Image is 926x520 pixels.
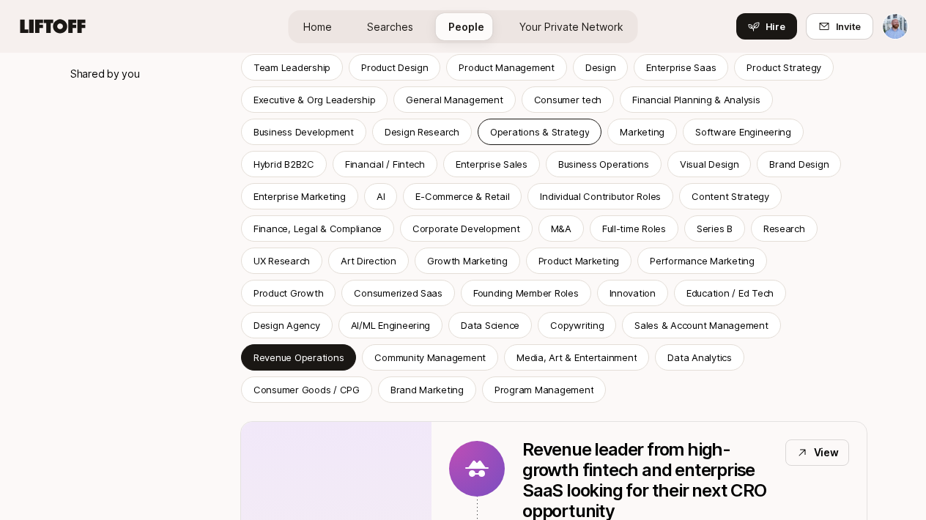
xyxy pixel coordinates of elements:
p: Founding Member Roles [473,286,579,300]
p: Full-time Roles [602,221,666,236]
p: Consumerized Saas [354,286,442,300]
p: Enterprise Saas [646,60,716,75]
span: Your Private Network [519,19,623,34]
p: E-Commerce & Retail [415,189,509,204]
p: Product Strategy [747,60,821,75]
a: Home [292,13,344,40]
button: Taft Love [882,13,908,40]
p: Shared by you [70,65,139,83]
div: Business Development [253,125,354,139]
p: AI [377,189,385,204]
p: Brand Marketing [390,382,464,397]
a: Your Private Network [508,13,635,40]
p: Performance Marketing [650,253,755,268]
p: Enterprise Sales [456,157,527,171]
span: Home [303,19,332,34]
p: Marketing [620,125,664,139]
p: Financial / Fintech [345,157,425,171]
a: Searches [355,13,425,40]
span: Invite [836,19,861,34]
p: Product Design [361,60,428,75]
p: Revenue Operations [253,350,344,365]
p: M&A [551,221,571,236]
p: Design Agency [253,318,320,333]
p: Art Direction [341,253,396,268]
p: Media, Art & Entertainment [516,350,637,365]
p: Visual Design [680,157,739,171]
p: Data Science [461,318,519,333]
p: Design Research [385,125,459,139]
p: Financial Planning & Analysis [632,92,760,107]
p: Software Engineering [695,125,791,139]
button: Invite [806,13,873,40]
p: Product Growth [253,286,323,300]
p: Data Analytics [667,350,731,365]
span: Hire [766,19,785,34]
span: People [448,19,484,34]
p: View [814,444,839,461]
div: Copywriting [550,318,604,333]
p: Finance, Legal & Compliance [253,221,382,236]
span: Searches [367,19,413,34]
p: Design [585,60,615,75]
p: Consumer Goods / CPG [253,382,360,397]
p: Consumer tech [534,92,602,107]
p: Team Leadership [253,60,330,75]
p: AI/ML Engineering [351,318,431,333]
p: Content Strategy [692,189,769,204]
p: Sales & Account Management [634,318,768,333]
img: Taft Love [883,14,908,39]
p: Growth Marketing [427,253,508,268]
p: Enterprise Marketing [253,189,346,204]
p: Corporate Development [412,221,520,236]
p: Series B [697,221,733,236]
p: Business Operations [558,157,649,171]
p: Education / Ed Tech [686,286,774,300]
div: Innovation [610,286,656,300]
p: Brand Design [769,157,829,171]
p: Executive & Org Leadership [253,92,375,107]
p: Community Management [374,350,486,365]
p: General Management [406,92,503,107]
p: Hybrid B2B2C [253,157,314,171]
p: Program Management [495,382,593,397]
p: Product Marketing [538,253,620,268]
